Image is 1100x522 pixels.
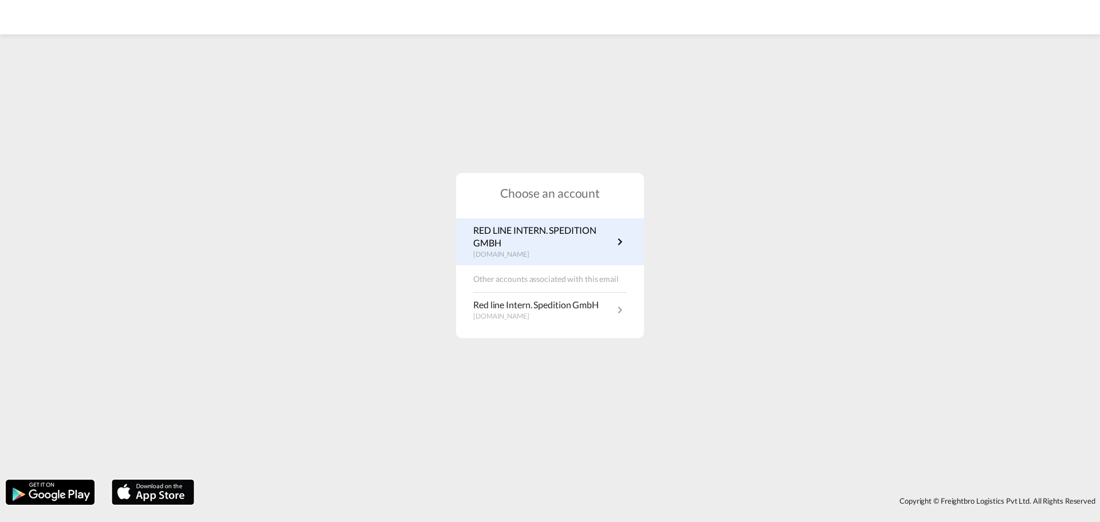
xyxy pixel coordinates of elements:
p: [DOMAIN_NAME] [473,250,613,260]
p: Red line Intern. Spedition GmbH [473,299,599,311]
p: RED LINE INTERN. SPEDITION GMBH [473,224,613,250]
md-icon: icon-chevron-right [613,303,627,317]
img: apple.png [111,478,195,506]
h1: Choose an account [456,185,644,201]
div: Copyright © Freightbro Logistics Pvt Ltd. All Rights Reserved [200,491,1100,511]
img: google.png [5,478,96,506]
a: RED LINE INTERN. SPEDITION GMBH[DOMAIN_NAME] [473,224,627,260]
p: Other accounts associated with this email [473,273,627,285]
p: [DOMAIN_NAME] [473,312,599,321]
md-icon: icon-chevron-right [613,235,627,249]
